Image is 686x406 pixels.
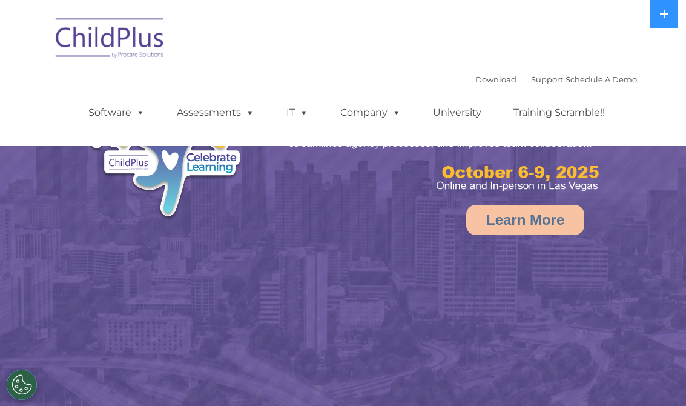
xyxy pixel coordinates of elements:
[7,370,37,400] button: Cookies Settings
[466,205,584,235] a: Learn More
[274,101,320,125] a: IT
[475,75,516,84] a: Download
[475,75,637,84] font: |
[328,101,413,125] a: Company
[566,75,637,84] a: Schedule A Demo
[50,10,171,70] img: ChildPlus by Procare Solutions
[531,75,563,84] a: Support
[501,101,617,125] a: Training Scramble!!
[76,101,157,125] a: Software
[165,101,266,125] a: Assessments
[421,101,493,125] a: University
